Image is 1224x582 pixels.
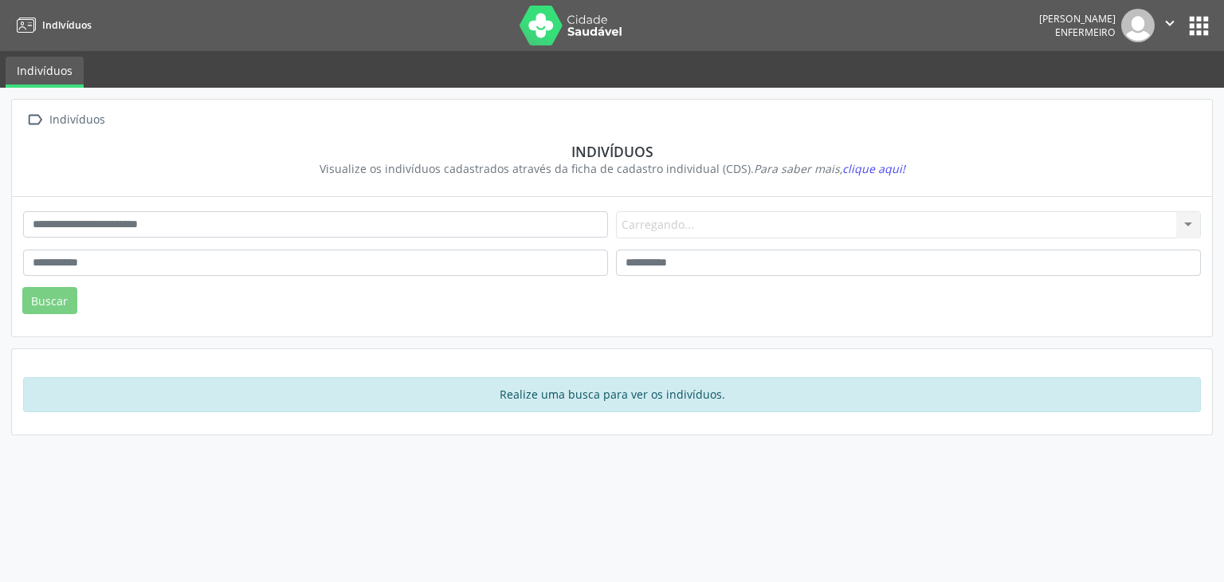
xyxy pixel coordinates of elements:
span: clique aqui! [842,161,905,176]
div: Visualize os indivíduos cadastrados através da ficha de cadastro individual (CDS). [34,160,1190,177]
a:  Indivíduos [23,108,108,132]
a: Indivíduos [11,12,92,38]
span: Indivíduos [42,18,92,32]
img: img [1121,9,1155,42]
i: Para saber mais, [754,161,905,176]
button:  [1155,9,1185,42]
div: Indivíduos [34,143,1190,160]
button: Buscar [22,287,77,314]
i:  [1161,14,1179,32]
div: Indivíduos [46,108,108,132]
div: Realize uma busca para ver os indivíduos. [23,377,1201,412]
i:  [23,108,46,132]
button: apps [1185,12,1213,40]
div: [PERSON_NAME] [1039,12,1116,26]
a: Indivíduos [6,57,84,88]
span: Enfermeiro [1055,26,1116,39]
